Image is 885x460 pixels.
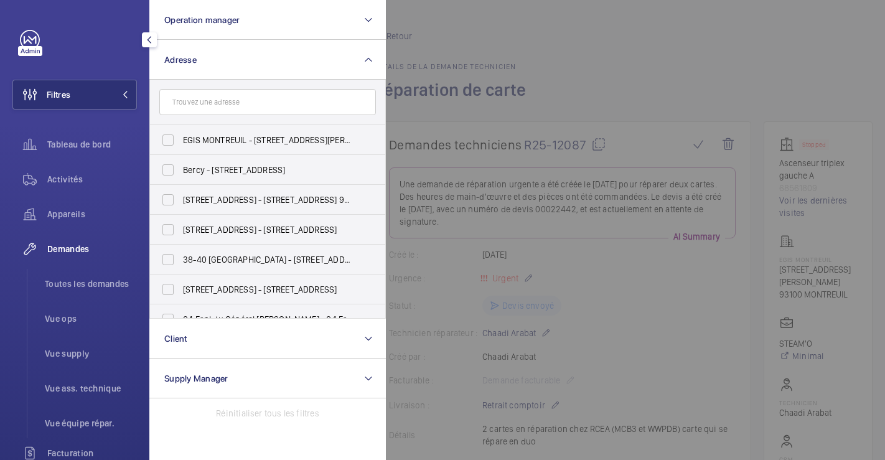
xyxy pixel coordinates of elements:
span: Toutes les demandes [45,278,137,290]
span: Tableau de bord [47,138,137,151]
span: Vue ops [45,312,137,325]
span: Vue équipe répar. [45,417,137,429]
button: Filtres [12,80,137,110]
span: Vue supply [45,347,137,360]
span: Facturation [47,447,137,459]
span: Filtres [47,88,70,101]
span: Vue ass. technique [45,382,137,395]
span: Demandes [47,243,137,255]
span: Activités [47,173,137,185]
span: Appareils [47,208,137,220]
